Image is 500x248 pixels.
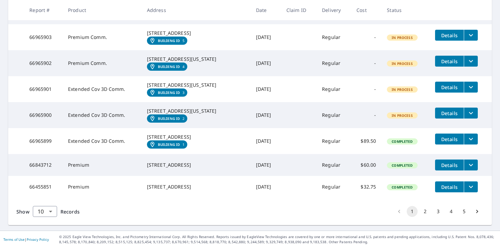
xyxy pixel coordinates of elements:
[388,113,417,118] span: In Process
[435,160,464,170] button: detailsBtn-66843712
[439,110,460,116] span: Details
[147,63,188,71] a: Building ID4
[158,65,180,69] em: Building ID
[147,30,245,37] div: [STREET_ADDRESS]
[388,163,417,168] span: Completed
[63,24,141,50] td: Premium Comm.
[3,237,25,242] a: Terms of Use
[3,237,49,242] p: |
[251,50,281,76] td: [DATE]
[464,181,478,192] button: filesDropdownBtn-66455851
[24,176,63,198] td: 66455851
[316,128,351,154] td: Regular
[351,154,381,176] td: $60.00
[158,116,180,121] em: Building ID
[446,206,457,217] button: Go to page 4
[24,102,63,128] td: 66965900
[24,50,63,76] td: 66965902
[388,185,417,190] span: Completed
[472,206,483,217] button: Go to next page
[464,30,478,41] button: filesDropdownBtn-66965903
[439,32,460,39] span: Details
[439,136,460,142] span: Details
[435,134,464,144] button: detailsBtn-66965899
[158,91,180,95] em: Building ID
[435,108,464,119] button: detailsBtn-66965900
[388,139,417,144] span: Completed
[351,76,381,102] td: -
[464,108,478,119] button: filesDropdownBtn-66965900
[24,24,63,50] td: 66965903
[63,102,141,128] td: Extended Cov 3D Comm.
[388,87,417,92] span: In Process
[158,142,180,147] em: Building ID
[147,37,188,45] a: Building ID5
[24,128,63,154] td: 66965899
[439,84,460,91] span: Details
[388,61,417,66] span: In Process
[147,183,245,190] div: [STREET_ADDRESS]
[147,114,188,123] a: Building ID2
[388,35,417,40] span: In Process
[393,206,484,217] nav: pagination navigation
[407,206,418,217] button: page 1
[24,76,63,102] td: 66965901
[251,176,281,198] td: [DATE]
[60,208,80,215] span: Records
[147,88,188,97] a: Building ID3
[351,128,381,154] td: $89.50
[316,24,351,50] td: Regular
[158,39,180,43] em: Building ID
[147,134,245,140] div: [STREET_ADDRESS]
[316,102,351,128] td: Regular
[16,208,29,215] span: Show
[420,206,431,217] button: Go to page 2
[63,76,141,102] td: Extended Cov 3D Comm.
[27,237,49,242] a: Privacy Policy
[435,82,464,93] button: detailsBtn-66965901
[147,140,188,149] a: Building ID1
[439,162,460,168] span: Details
[63,154,141,176] td: Premium
[147,82,245,88] div: [STREET_ADDRESS][US_STATE]
[147,56,245,63] div: [STREET_ADDRESS][US_STATE]
[464,56,478,67] button: filesDropdownBtn-66965902
[433,206,444,217] button: Go to page 3
[251,24,281,50] td: [DATE]
[351,102,381,128] td: -
[316,154,351,176] td: Regular
[33,206,57,217] div: Show 10 records
[63,176,141,198] td: Premium
[63,128,141,154] td: Extended Cov 3D Comm.
[435,181,464,192] button: detailsBtn-66455851
[251,128,281,154] td: [DATE]
[459,206,470,217] button: Go to page 5
[316,50,351,76] td: Regular
[316,76,351,102] td: Regular
[439,184,460,190] span: Details
[59,234,497,245] p: © 2025 Eagle View Technologies, Inc. and Pictometry International Corp. All Rights Reserved. Repo...
[351,176,381,198] td: $32.75
[464,134,478,144] button: filesDropdownBtn-66965899
[63,50,141,76] td: Premium Comm.
[33,202,57,221] div: 10
[464,160,478,170] button: filesDropdownBtn-66843712
[351,50,381,76] td: -
[316,176,351,198] td: Regular
[435,56,464,67] button: detailsBtn-66965902
[464,82,478,93] button: filesDropdownBtn-66965901
[251,102,281,128] td: [DATE]
[251,76,281,102] td: [DATE]
[251,154,281,176] td: [DATE]
[147,108,245,114] div: [STREET_ADDRESS][US_STATE]
[351,24,381,50] td: -
[435,30,464,41] button: detailsBtn-66965903
[147,162,245,168] div: [STREET_ADDRESS]
[24,154,63,176] td: 66843712
[439,58,460,65] span: Details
